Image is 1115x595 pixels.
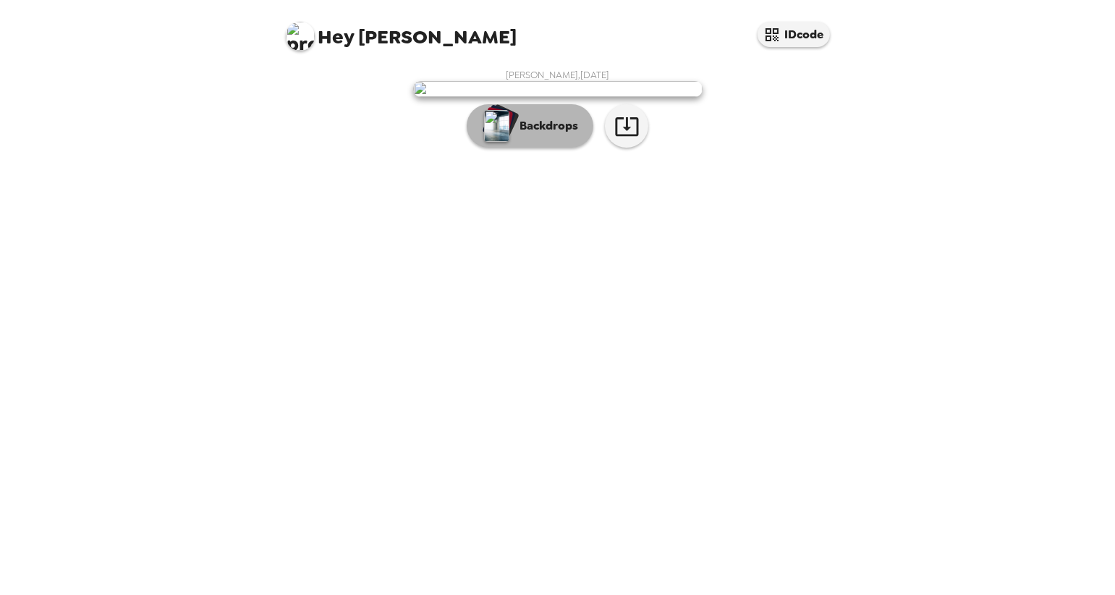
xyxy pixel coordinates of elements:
p: Backdrops [512,117,578,135]
button: Backdrops [467,104,593,148]
span: [PERSON_NAME] , [DATE] [506,69,609,81]
img: profile pic [286,22,315,51]
img: user [413,81,703,97]
button: IDcode [758,22,830,47]
span: [PERSON_NAME] [286,14,517,47]
span: Hey [318,24,355,50]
